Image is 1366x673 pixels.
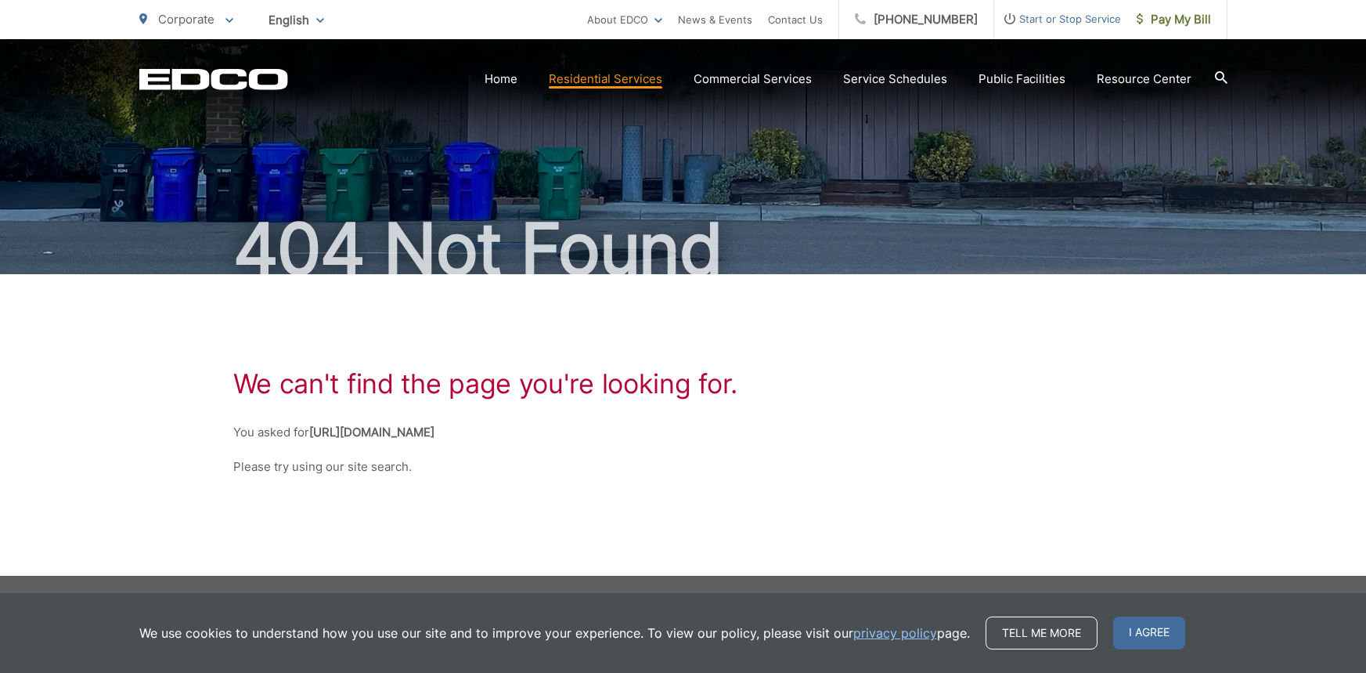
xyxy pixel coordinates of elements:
[979,70,1065,89] a: Public Facilities
[678,10,752,29] a: News & Events
[986,617,1097,649] a: Tell me more
[158,12,214,27] span: Corporate
[139,624,970,642] p: We use cookies to understand how you use our site and to improve your experience. To view our pol...
[549,70,662,89] a: Residential Services
[139,210,1227,288] h1: 404 Not Found
[1113,617,1185,649] span: I agree
[309,425,434,440] strong: [URL][DOMAIN_NAME]
[768,10,823,29] a: Contact Us
[587,10,662,29] a: About EDCO
[233,368,1134,400] h2: We can't find the page you're looking for.
[257,6,336,34] span: English
[694,70,812,89] a: Commercial Services
[853,624,937,642] a: privacy policy
[485,70,517,89] a: Home
[233,423,1134,442] p: You asked for
[1137,10,1211,29] span: Pay My Bill
[843,70,947,89] a: Service Schedules
[1097,70,1191,89] a: Resource Center
[139,68,288,90] a: EDCD logo. Return to the homepage.
[233,458,1134,476] p: Please try using our site search.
